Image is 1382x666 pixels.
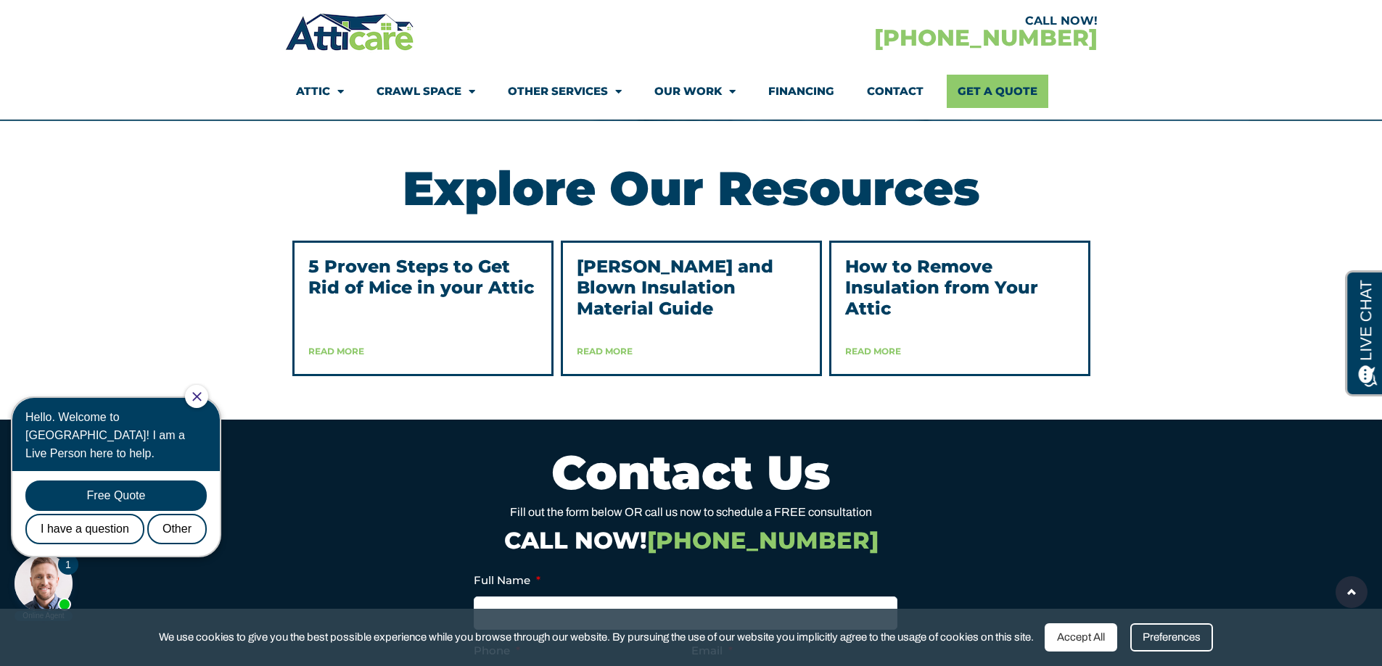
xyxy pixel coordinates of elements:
[296,75,1087,108] nav: Menu
[474,573,540,588] label: Full Name
[36,12,117,30] span: Opens a chat window
[947,75,1048,108] a: Get A Quote
[654,75,736,108] a: Our Work
[510,506,872,518] span: Fill out the form below OR call us now to schedule a FREE consultation
[504,526,879,554] a: CALL NOW![PHONE_NUMBER]
[867,75,924,108] a: Contact
[508,75,622,108] a: Other Services
[691,15,1098,27] div: CALL NOW!
[7,383,239,623] iframe: Chat Invitation
[1130,623,1213,652] div: Preferences
[159,628,1034,646] span: We use cookies to give you the best possible experience while you browse through our website. By ...
[308,256,534,298] a: 5 Proven Steps to Get Rid of Mice in your Attic
[296,75,344,108] a: Attic
[577,346,633,357] a: Read more about Batts and Blown Insulation Material Guide
[577,256,773,319] a: [PERSON_NAME] and Blown Insulation Material Guide
[768,75,834,108] a: Financing
[308,346,364,357] a: Read more about 5 Proven Steps to Get Rid of Mice in your Attic
[377,75,475,108] a: Crawl Space
[1045,623,1117,652] div: Accept All
[845,346,901,357] a: Read more about How to Remove Insulation from Your Attic
[845,256,1038,319] a: How to Remove Insulation from Your Attic
[292,165,1090,212] h2: Explore Our Resources
[647,526,879,554] span: [PHONE_NUMBER]
[292,449,1090,496] h2: Contact Us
